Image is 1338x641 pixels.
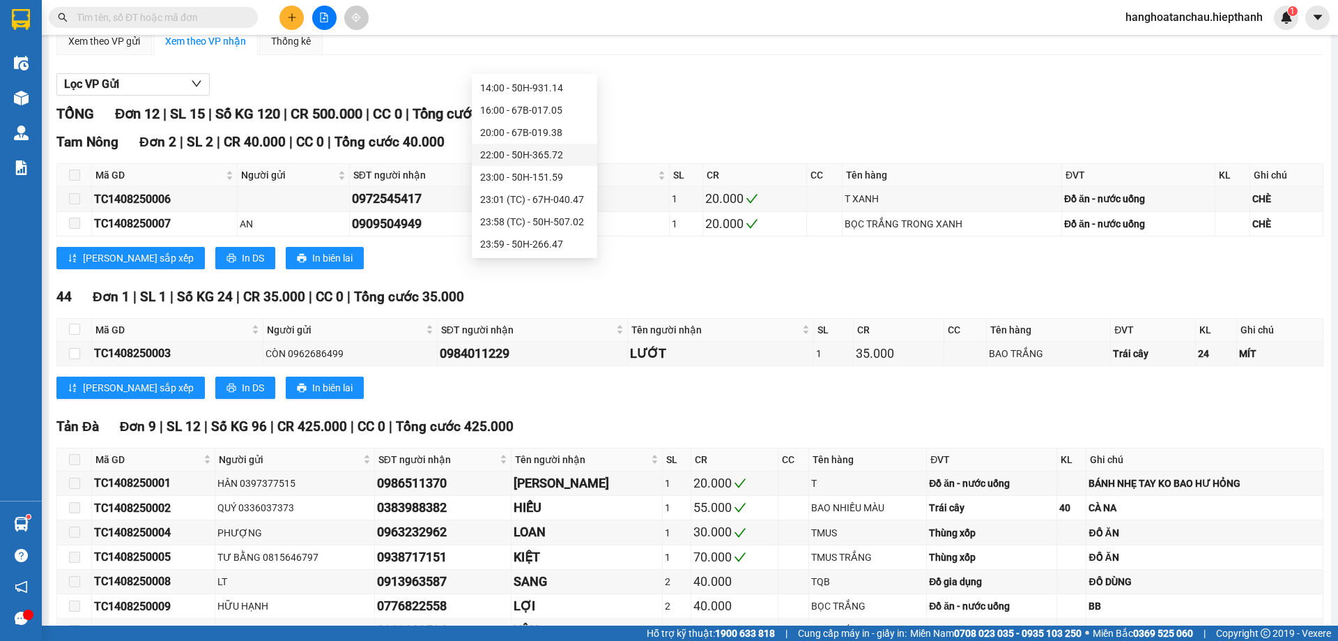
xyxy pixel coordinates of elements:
span: check [746,218,758,230]
span: In DS [242,250,264,266]
span: check [734,477,746,490]
span: | [270,418,274,435]
th: CR [703,164,806,187]
span: Miền Bắc [1093,626,1193,641]
span: | [217,134,220,150]
span: Người gửi [241,167,335,183]
th: KL [1215,164,1250,187]
img: icon-new-feature [1280,11,1293,24]
th: CR [854,319,944,342]
span: CR 40.000 [224,134,286,150]
span: CC 0 [296,134,324,150]
span: | [160,418,163,435]
div: Thùng xốp [929,550,1054,565]
span: sort-ascending [68,253,77,264]
div: Đồ ăn - nước uống [929,476,1054,491]
span: Người gửi [267,322,423,338]
span: Đơn 2 [139,134,176,150]
div: 2 [665,574,689,589]
img: warehouse-icon [14,517,29,531]
div: Trái cây [1113,346,1193,361]
div: 0909504949 [352,214,509,234]
th: CR [691,448,778,472]
div: TC1408250004 [94,524,213,541]
img: warehouse-icon [14,91,29,105]
td: LỢI [512,594,663,619]
th: KL [1057,448,1086,472]
th: Ghi chú [1237,319,1323,342]
div: 40 [1059,500,1084,515]
div: TC1408250001 [94,474,213,492]
span: | [785,626,787,641]
th: Ghi chú [1250,164,1323,187]
div: CÀ NA [1089,500,1320,515]
div: 23:59 - 50H-266.47 [480,236,589,252]
span: Tam Nông [56,134,118,150]
div: Hoa tươi [929,624,1054,639]
th: CC [944,319,987,342]
div: LOAN [514,522,660,542]
span: CC 0 [316,289,344,305]
td: KIỆT [512,545,663,570]
span: file-add [319,13,329,22]
div: LỢI [514,596,660,616]
span: Đơn 9 [120,418,157,435]
div: Xem theo VP gửi [68,33,140,49]
span: | [289,134,293,150]
th: Tên hàng [843,164,1061,187]
div: TC1408250006 [94,190,235,208]
div: AN [240,216,347,232]
button: plus [279,6,304,30]
span: CC 0 [357,418,385,435]
th: CC [778,448,809,472]
td: 0776822558 [375,594,512,619]
span: Tên người nhận [631,322,799,338]
span: | [133,289,137,305]
span: message [15,612,28,625]
div: T [811,476,924,491]
span: | [1204,626,1206,641]
div: 20.000 [705,214,803,234]
span: SĐT người nhận [441,322,613,338]
div: TC1408250002 [94,499,213,517]
button: file-add [312,6,337,30]
div: 40.000 [693,621,776,640]
div: QUÝ 0336037373 [217,500,372,515]
div: T XANH [845,191,1059,206]
div: TƯ BẰNG 0815646797 [217,550,372,565]
td: LƯỚT [628,342,814,366]
span: SL 2 [187,134,213,150]
img: solution-icon [14,160,29,175]
td: 0938717151 [375,545,512,570]
div: 20.000 [693,474,776,493]
div: HÂN 0397377515 [217,476,372,491]
th: SL [670,164,703,187]
div: Thống kê [271,33,311,49]
span: sort-ascending [68,383,77,394]
span: | [366,105,369,122]
span: search [58,13,68,22]
button: printerIn biên lai [286,377,364,399]
th: KL [1196,319,1237,342]
div: BỌC TRẮNG TRONG XANH [845,216,1059,232]
td: TC1408250002 [92,496,215,520]
span: In DS [242,380,264,395]
span: Tản Đà [56,418,99,435]
img: warehouse-icon [14,126,29,140]
span: check [746,193,758,205]
span: 1 [1290,6,1295,16]
div: BÁNH NHẸ TAY KO BAO HƯ HỎNG [1089,476,1320,491]
input: Tìm tên, số ĐT hoặc mã đơn [77,10,241,25]
div: 0938717151 [377,548,509,567]
button: sort-ascending[PERSON_NAME] sắp xếp [56,247,205,269]
span: CC 0 [373,105,402,122]
span: | [208,105,212,122]
img: logo-vxr [12,9,30,30]
img: warehouse-icon [14,56,29,70]
span: | [204,418,208,435]
td: TC1408250004 [92,520,215,545]
span: plus [287,13,297,22]
strong: 1900 633 818 [715,628,775,639]
div: 2 [665,598,689,614]
div: TC1408250009 [94,598,213,615]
